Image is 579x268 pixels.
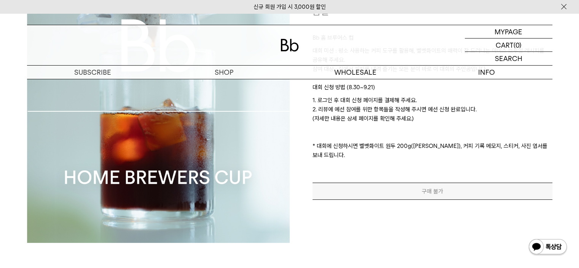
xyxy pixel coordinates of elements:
[313,96,552,160] p: 1. 로그인 후 대회 신청 페이지를 결제해 주세요. 2. 리뷰에 예선 참여를 위한 항목들을 작성해 주시면 예선 신청 완료입니다. (자세한 내용은 상세 페이지를 확인해 주세요....
[27,66,158,79] a: SUBSCRIBE
[465,25,552,39] a: MYPAGE
[281,39,299,51] img: 로고
[313,83,552,96] p: 대회 신청 방법 (8.30~9.21)
[496,39,514,51] p: CART
[495,52,522,65] p: SEARCH
[158,66,290,79] a: SHOP
[514,39,522,51] p: (0)
[465,39,552,52] a: CART (0)
[421,66,552,79] p: INFO
[290,66,421,79] p: WHOLESALE
[494,25,522,38] p: MYPAGE
[313,183,552,200] button: 구매 불가
[528,238,568,257] img: 카카오톡 채널 1:1 채팅 버튼
[254,3,326,10] a: 신규 회원 가입 시 3,000원 할인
